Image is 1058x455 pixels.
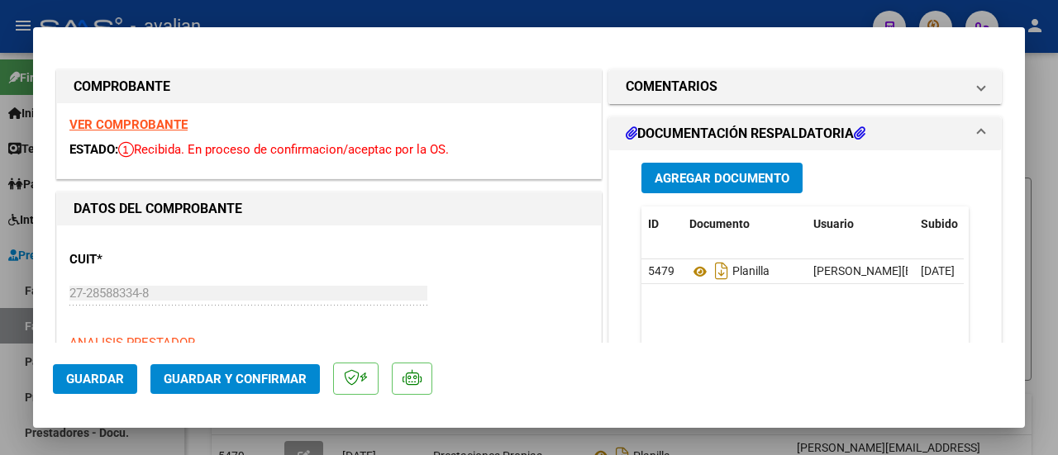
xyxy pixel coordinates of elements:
iframe: Intercom live chat [1002,399,1041,438]
h1: COMENTARIOS [626,77,717,97]
button: Guardar y Confirmar [150,364,320,394]
span: Subido [921,217,958,230]
span: Guardar [66,372,124,386]
i: Descargar documento [711,258,732,284]
mat-expansion-panel-header: COMENTARIOS [609,70,1001,103]
h1: DOCUMENTACIÓN RESPALDATORIA [626,124,865,144]
datatable-header-cell: Subido [914,206,997,242]
datatable-header-cell: Usuario [807,206,914,242]
mat-expansion-panel-header: DOCUMENTACIÓN RESPALDATORIA [609,117,1001,150]
span: Usuario [813,217,854,230]
a: VER COMPROBANTE [69,117,188,132]
span: Agregar Documento [655,171,789,186]
button: Agregar Documento [641,163,803,193]
span: ESTADO: [69,142,118,157]
strong: DATOS DEL COMPROBANTE [74,201,242,216]
strong: COMPROBANTE [74,78,170,94]
span: Planilla [689,265,770,278]
span: ANALISIS PRESTADOR [69,335,195,350]
datatable-header-cell: Documento [683,206,807,242]
button: Guardar [53,364,137,394]
span: 5479 [648,264,674,277]
span: ID [648,217,659,230]
datatable-header-cell: ID [641,206,683,242]
span: [DATE] [921,264,955,277]
span: Documento [689,217,750,230]
p: CUIT [69,250,225,269]
span: Recibida. En proceso de confirmacion/aceptac por la OS. [118,142,449,157]
span: Guardar y Confirmar [164,372,307,386]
